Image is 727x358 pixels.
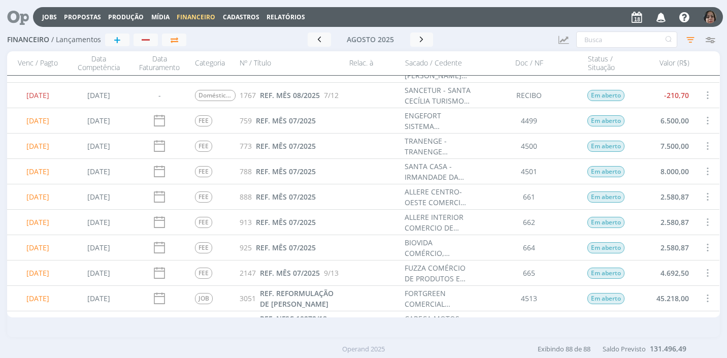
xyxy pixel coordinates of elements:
span: + [114,34,121,46]
div: [DATE] [7,311,68,336]
span: Em aberto [588,115,625,126]
button: + [105,34,129,46]
span: Em aberto [588,242,625,253]
span: Nº / Título [240,59,271,68]
span: Em aberto [588,141,625,152]
span: Cadastros [223,13,259,21]
span: FEE [195,242,212,253]
button: Mídia [148,13,173,21]
button: Propostas [61,13,104,21]
div: Doc / NF [476,54,583,72]
span: 913 [240,217,252,227]
div: [DATE] [68,83,129,108]
div: TRANENGE - TRANENGE CONSTRUÇÕES LTDA [405,136,471,157]
div: Data Competência [68,54,129,72]
span: FEE [195,166,212,177]
div: [DATE] [68,261,129,285]
div: Venc / Pagto [7,54,68,72]
div: SANCETUR - SANTA CECÍLIA TURISMO LTDA. [405,85,471,106]
b: 131.496,49 [650,344,686,353]
a: REF. MÊS 07/2025 [260,268,320,278]
div: 4513 [476,286,583,311]
a: Propostas [64,13,101,21]
div: ALLERE INTERIOR COMERCIO DE DISPOSITIVOS MEDICOS IMPLANTAVEIS LTDA [405,212,471,233]
div: Sacado / Cedente [400,54,476,72]
div: 2.580,87 [634,184,695,209]
div: [DATE] [68,159,129,184]
div: SANTA CASA - IRMANDADE DA SANTA CASA DE MISERICÓRDIA DE [GEOGRAPHIC_DATA] [405,161,471,182]
span: Financeiro [177,13,215,21]
div: [DATE] [7,286,68,311]
a: REF. MÊS 07/2025 [256,141,316,151]
div: - [129,83,190,108]
div: RECIBO [476,83,583,108]
span: REF. MÊS 07/2025 [260,268,320,278]
span: 788 [240,166,252,177]
a: REF. MÊS 08/2025 [260,90,320,101]
button: Produção [105,13,147,21]
div: [DATE] [68,311,129,336]
span: 9/13 [324,268,339,278]
span: FEE [195,191,212,203]
span: 759 [240,115,252,126]
div: [DATE] [7,261,68,285]
div: [DATE] [7,159,68,184]
span: Em aberto [588,217,625,228]
div: [DATE] [7,83,68,108]
span: 888 [240,191,252,202]
div: 665 [476,261,583,285]
span: REF. REFORMULAÇÃO DE [PERSON_NAME] [260,288,334,309]
span: Em aberto [588,191,625,203]
span: 773 [240,141,252,151]
span: FEE [195,141,212,152]
div: [DATE] [68,286,129,311]
div: 2.580,87 [634,210,695,235]
a: Produção [108,13,144,21]
div: FUZZA COMÉRCIO DE PRODUTOS E INSUMOS PARA INDÚSTRIA LTDA [405,263,471,284]
div: [DATE] [7,235,68,260]
span: Exibindo 88 de 88 [538,344,590,353]
span: / Lançamentos [51,36,101,44]
a: REF. MÊS 07/2025 [256,217,316,227]
span: 7/12 [324,90,339,101]
span: 925 [240,242,252,253]
span: Financeiro [7,36,49,44]
span: REF. MÊS 07/2025 [256,192,316,202]
span: REF. MÊS 07/2025 [256,167,316,176]
button: 6 [703,8,717,26]
div: [DATE] [68,210,129,235]
a: REF. MÊS 07/2025 [256,242,316,253]
span: Doméstica - Vale Transporte [195,90,236,101]
span: Em aberto [588,293,625,304]
div: Data Faturamento [129,54,190,72]
div: 661 [476,184,583,209]
a: REF. NFSC 10272/18 + NF-e 2097 - EPTV [260,313,329,335]
div: 4499 [476,108,583,133]
div: [DATE] [7,134,68,158]
a: Mídia [151,13,170,21]
div: 664 [476,235,583,260]
button: Cadastros [220,13,262,21]
span: REF. MÊS 07/2025 [256,243,316,252]
div: Status / Situação [583,54,634,72]
div: Valor (R$) [634,54,695,72]
button: Jobs [39,13,60,21]
div: 4.692,50 [634,261,695,285]
a: REF. MÊS 07/2025 [256,115,316,126]
span: Em aberto [588,90,625,101]
div: 7.500,00 [634,134,695,158]
div: 6.500,00 [634,108,695,133]
a: Relatórios [267,13,305,21]
span: 1767 [240,90,256,101]
div: [DATE] [68,134,129,158]
span: FEE [195,217,212,228]
div: 4507 [476,311,583,336]
div: 662 [476,210,583,235]
div: [DATE] [68,184,129,209]
span: Em aberto [588,166,625,177]
a: REF. MÊS 07/2025 [256,191,316,202]
a: REF. REFORMULAÇÃO DE [PERSON_NAME] [260,288,344,309]
div: FORTGREEN COMERCIAL AGRICOLA LTDA [405,288,471,309]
